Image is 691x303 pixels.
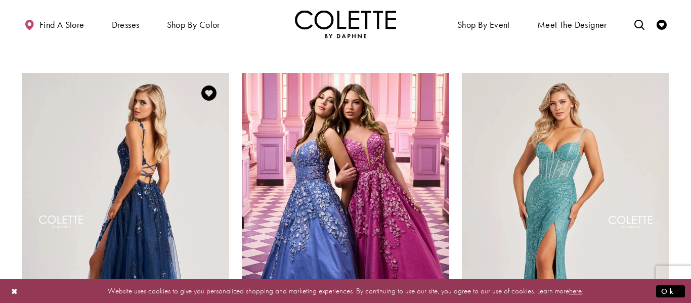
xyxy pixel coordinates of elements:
[295,10,396,38] img: Colette by Daphne
[73,284,618,298] p: Website uses cookies to give you personalized shopping and marketing experiences. By continuing t...
[198,82,220,104] a: Add to Wishlist
[295,10,396,38] a: Visit Home Page
[109,10,142,38] span: Dresses
[535,10,610,38] a: Meet the designer
[39,20,84,30] span: Find a store
[654,10,669,38] a: Check Wishlist
[167,20,220,30] span: Shop by color
[112,20,140,30] span: Dresses
[22,10,87,38] a: Find a store
[455,10,512,38] span: Shop By Event
[457,20,510,30] span: Shop By Event
[164,10,223,38] span: Shop by color
[6,282,23,300] button: Close Dialog
[537,20,607,30] span: Meet the designer
[656,285,685,297] button: Submit Dialog
[632,10,647,38] a: Toggle search
[569,286,582,296] a: here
